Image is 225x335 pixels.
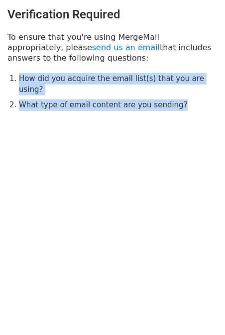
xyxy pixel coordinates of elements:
[19,73,218,95] li: How did you acquire the email list(s) that you are using?
[7,32,218,63] p: To ensure that you're using MergeMail appropriately, please that includes answers to the followin...
[175,287,225,335] iframe: Chat Widget
[19,99,218,111] li: What type of email content are you sending?
[7,7,218,22] h3: Verification Required
[92,43,160,52] a: send us an email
